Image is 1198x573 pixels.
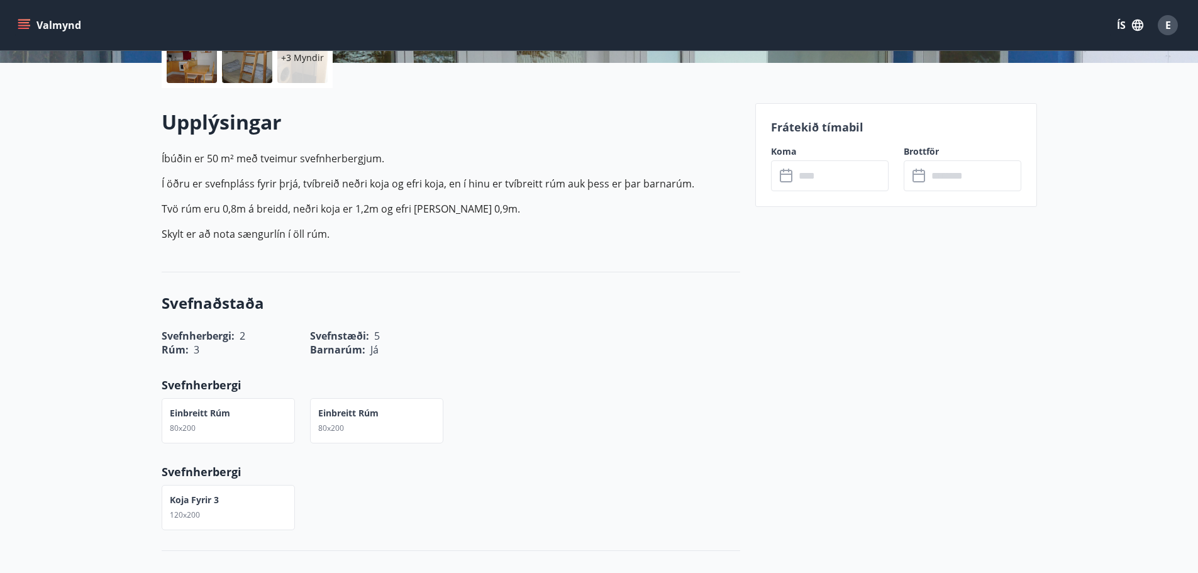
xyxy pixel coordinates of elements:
button: E [1153,10,1183,40]
p: Koja fyrir 3 [170,494,219,506]
label: Brottför [904,145,1021,158]
p: Einbreitt rúm [170,407,230,420]
span: 120x200 [170,509,200,520]
p: Tvö rúm eru 0,8m á breidd, neðri koja er 1,2m og efri [PERSON_NAME] 0,9m. [162,201,740,216]
p: Skylt er að nota sængurlín í öll rúm. [162,226,740,242]
label: Koma [771,145,889,158]
span: Rúm : [162,343,189,357]
span: Barnarúm : [310,343,365,357]
p: Svefnherbergi [162,464,740,480]
span: 3 [194,343,199,357]
p: Íbúðin er 50 m² með tveimur svefnherbergjum. [162,151,740,166]
p: Í öðru er svefn­pláss fyrir þrjá, tví­breið neðri koja og efri koja, en í hinu er tvíbreitt rúm a... [162,176,740,191]
p: Svefnherbergi [162,377,740,393]
span: 80x200 [170,423,196,433]
span: Já [370,343,379,357]
h2: Upplýsingar [162,108,740,136]
span: E [1165,18,1171,32]
p: +3 Myndir [281,52,324,64]
p: Einbreitt rúm [318,407,379,420]
button: ÍS [1110,14,1150,36]
h3: Svefnaðstaða [162,292,740,314]
p: Frátekið tímabil [771,119,1021,135]
button: menu [15,14,86,36]
span: 80x200 [318,423,344,433]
